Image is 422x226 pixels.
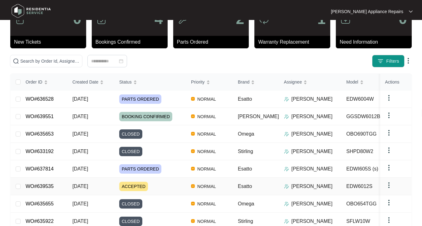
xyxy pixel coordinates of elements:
[233,74,279,90] th: Brand
[72,149,88,154] span: [DATE]
[191,167,195,171] img: Vercel Logo
[238,219,253,224] span: Stirling
[72,114,88,119] span: [DATE]
[284,97,289,102] img: Assigner Icon
[26,166,54,171] a: WO#637814
[72,166,88,171] span: [DATE]
[13,58,19,64] img: search-icon
[26,114,54,119] a: WO#639551
[284,114,289,119] img: Assigner Icon
[26,184,54,189] a: WO#639535
[409,10,413,13] img: dropdown arrow
[238,131,254,137] span: Omega
[331,8,403,15] p: [PERSON_NAME] Appliance Repairs
[385,147,393,154] img: dropdown arrow
[21,74,67,90] th: Order ID
[119,94,161,104] span: PARTS ORDERED
[73,12,81,26] p: 0
[346,79,358,85] span: Model
[67,74,114,90] th: Created Date
[284,184,289,189] img: Assigner Icon
[191,149,195,153] img: Vercel Logo
[284,219,289,224] img: Assigner Icon
[96,38,168,46] p: Bookings Confirmed
[341,178,404,195] td: EDW6012S
[292,183,333,190] p: [PERSON_NAME]
[195,218,218,225] span: NORMAL
[119,79,132,85] span: Status
[284,201,289,206] img: Assigner Icon
[292,130,333,138] p: [PERSON_NAME]
[292,165,333,173] p: [PERSON_NAME]
[119,147,142,156] span: CLOSED
[284,132,289,137] img: Assigner Icon
[26,131,54,137] a: WO#635653
[26,79,42,85] span: Order ID
[405,57,412,65] img: dropdown arrow
[341,160,404,178] td: EDWI605S (s)
[292,218,333,225] p: [PERSON_NAME]
[399,12,407,26] p: 0
[195,95,218,103] span: NORMAL
[284,149,289,154] img: Assigner Icon
[195,165,218,173] span: NORMAL
[119,199,142,209] span: CLOSED
[191,219,195,223] img: Vercel Logo
[14,38,86,46] p: New Tickets
[385,199,393,206] img: dropdown arrow
[292,148,333,155] p: [PERSON_NAME]
[386,58,399,65] span: Filters
[195,113,218,120] span: NORMAL
[72,219,88,224] span: [DATE]
[258,38,330,46] p: Warranty Replacement
[238,96,252,102] span: Esatto
[238,149,253,154] span: Stirling
[72,131,88,137] span: [DATE]
[341,74,404,90] th: Model
[26,219,54,224] a: WO#635922
[119,217,142,226] span: CLOSED
[191,184,195,188] img: Vercel Logo
[284,79,302,85] span: Assignee
[238,201,254,206] span: Omega
[284,166,289,171] img: Assigner Icon
[191,114,195,118] img: Vercel Logo
[385,164,393,171] img: dropdown arrow
[26,201,54,206] a: WO#635655
[191,79,205,85] span: Priority
[191,97,195,101] img: Vercel Logo
[292,113,333,120] p: [PERSON_NAME]
[191,132,195,136] img: Vercel Logo
[186,74,233,90] th: Priority
[385,181,393,189] img: dropdown arrow
[114,74,186,90] th: Status
[340,38,412,46] p: Need Information
[119,164,161,174] span: PARTS ORDERED
[177,38,249,46] p: Parts Ordered
[238,114,279,119] span: [PERSON_NAME]
[119,112,172,121] span: BOOKING CONFIRMED
[155,12,163,26] p: 4
[279,74,341,90] th: Assignee
[372,55,405,67] button: filter iconFilters
[385,129,393,137] img: dropdown arrow
[292,95,333,103] p: [PERSON_NAME]
[26,149,54,154] a: WO#633192
[195,183,218,190] span: NORMAL
[195,200,218,208] span: NORMAL
[72,96,88,102] span: [DATE]
[238,166,252,171] span: Esatto
[238,184,252,189] span: Esatto
[385,112,393,119] img: dropdown arrow
[317,12,326,26] p: 1
[72,184,88,189] span: [DATE]
[341,195,404,213] td: OBO654TGG
[380,74,411,90] th: Actions
[9,2,53,20] img: residentia service logo
[341,108,404,125] td: GGSDW6012B
[292,200,333,208] p: [PERSON_NAME]
[20,58,80,65] input: Search by Order Id, Assignee Name, Customer Name, Brand and Model
[238,79,249,85] span: Brand
[236,12,244,26] p: 2
[195,130,218,138] span: NORMAL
